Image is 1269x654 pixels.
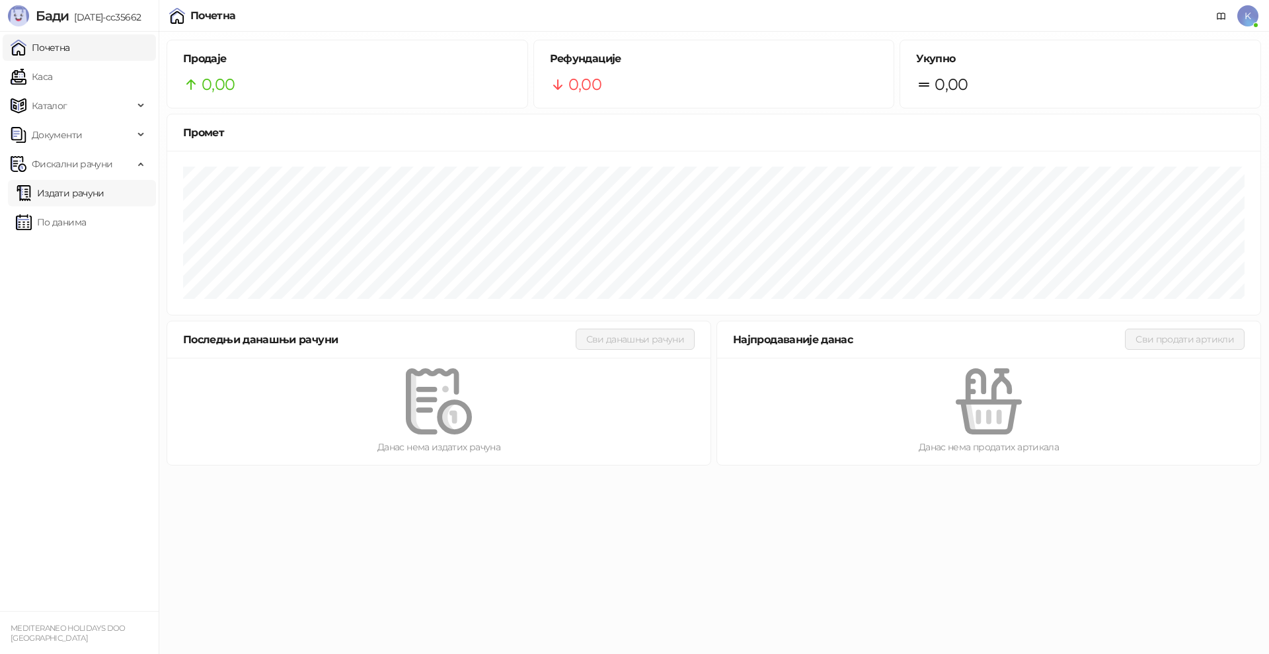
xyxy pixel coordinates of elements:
[1237,5,1258,26] span: K
[1211,5,1232,26] a: Документација
[32,151,112,177] span: Фискални рачуни
[1125,329,1245,350] button: Сви продати артикли
[550,51,878,67] h5: Рефундације
[576,329,695,350] button: Сви данашњи рачуни
[733,331,1125,348] div: Најпродаваније данас
[183,124,1245,141] div: Промет
[11,624,126,643] small: MEDITERANEO HOLIDAYS DOO [GEOGRAPHIC_DATA]
[935,72,968,97] span: 0,00
[568,72,601,97] span: 0,00
[16,180,104,206] a: Издати рачуни
[11,63,52,90] a: Каса
[32,93,67,119] span: Каталог
[190,11,236,21] div: Почетна
[69,11,141,23] span: [DATE]-cc35662
[36,8,69,24] span: Бади
[16,209,86,235] a: По данима
[183,331,576,348] div: Последњи данашњи рачуни
[183,51,512,67] h5: Продаје
[738,440,1239,454] div: Данас нема продатих артикала
[202,72,235,97] span: 0,00
[8,5,29,26] img: Logo
[916,51,1245,67] h5: Укупно
[11,34,70,61] a: Почетна
[188,440,689,454] div: Данас нема издатих рачуна
[32,122,82,148] span: Документи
